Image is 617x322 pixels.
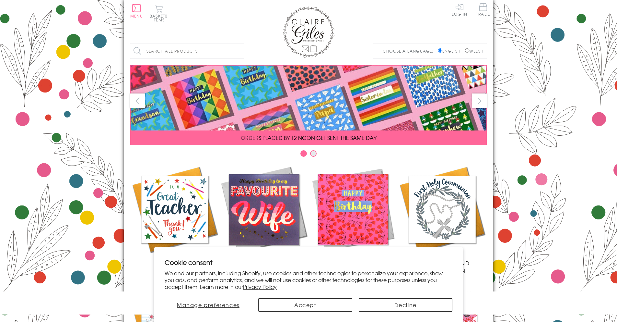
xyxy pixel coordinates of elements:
[165,298,252,312] button: Manage preferences
[398,165,487,275] a: Communion and Confirmation
[237,44,244,58] input: Search
[130,44,244,58] input: Search all products
[465,48,469,53] input: Welsh
[476,3,490,16] span: Trade
[300,150,307,157] button: Carousel Page 1 (Current Slide)
[177,301,239,309] span: Manage preferences
[438,48,464,54] label: English
[243,283,277,291] a: Privacy Policy
[258,298,352,312] button: Accept
[130,93,145,108] button: prev
[165,270,452,290] p: We and our partners, including Shopify, use cookies and other technologies to personalize your ex...
[241,134,377,142] span: ORDERS PLACED BY 12 NOON GET SENT THE SAME DAY
[130,150,487,160] div: Carousel Pagination
[308,165,398,267] a: Birthdays
[283,6,334,58] img: Claire Giles Greetings Cards
[130,4,143,18] button: Menu
[310,150,317,157] button: Carousel Page 2
[130,13,143,19] span: Menu
[150,5,168,22] button: Basket0 items
[165,258,452,267] h2: Cookie consent
[130,165,219,267] a: Academic
[153,13,168,23] span: 0 items
[452,3,467,16] a: Log In
[383,48,437,54] p: Choose a language:
[219,165,308,267] a: New Releases
[476,3,490,17] a: Trade
[438,48,442,53] input: English
[465,48,483,54] label: Welsh
[359,298,453,312] button: Decline
[472,93,487,108] button: next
